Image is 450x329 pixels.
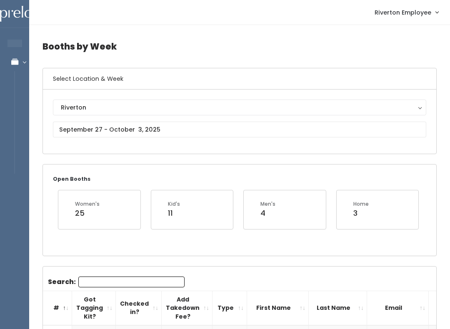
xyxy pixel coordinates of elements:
div: Home [353,200,369,208]
h6: Select Location & Week [43,68,436,90]
a: Riverton Employee [366,3,447,21]
th: Add Takedown Fee?: activate to sort column ascending [162,291,212,325]
div: 3 [353,208,369,219]
div: Women's [75,200,100,208]
th: Checked in?: activate to sort column ascending [116,291,162,325]
div: Riverton [61,103,418,112]
th: First Name: activate to sort column ascending [247,291,309,325]
input: September 27 - October 3, 2025 [53,122,426,137]
span: Riverton Employee [375,8,431,17]
input: Search: [78,277,185,287]
th: Last Name: activate to sort column ascending [309,291,367,325]
th: Type: activate to sort column ascending [212,291,247,325]
div: Men's [260,200,275,208]
th: Email: activate to sort column ascending [367,291,429,325]
div: 4 [260,208,275,219]
th: #: activate to sort column descending [43,291,72,325]
div: 11 [168,208,180,219]
h4: Booths by Week [42,35,437,58]
div: Kid's [168,200,180,208]
th: Got Tagging Kit?: activate to sort column ascending [72,291,116,325]
small: Open Booths [53,175,90,182]
label: Search: [48,277,185,287]
button: Riverton [53,100,426,115]
div: 25 [75,208,100,219]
